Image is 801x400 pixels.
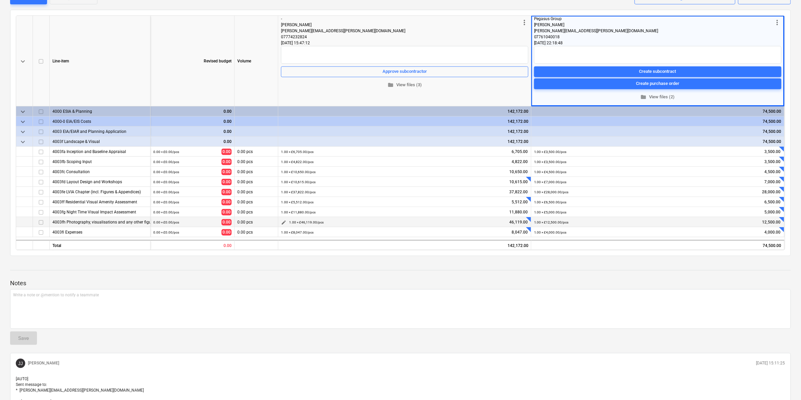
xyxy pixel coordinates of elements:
div: [PERSON_NAME] [281,22,520,28]
div: 74,500.00 [534,137,782,147]
small: 1.00 × £5,512.00 / pcs [281,200,314,204]
p: [PERSON_NAME] [28,360,59,366]
span: 10,650.00 [509,169,528,175]
div: 0.00 [151,240,235,250]
small: 1.00 × £28,000.00 / pcs [534,190,569,194]
span: 0.00 [222,209,232,215]
div: 0.00 pcs [235,227,278,237]
div: 0.00 pcs [235,177,278,187]
span: View files (3) [284,81,526,89]
div: 0.00 [153,116,232,127]
span: keyboard_arrow_down [19,108,27,116]
span: 0.00 [222,159,232,165]
div: 4003fd Layout Design and Workshops [52,177,148,187]
div: 07774232824 [281,34,520,40]
small: 1.00 × £4,500.00 / pcs [534,170,567,174]
span: 0.00 [222,149,232,155]
div: [DATE] 15:47:12 [281,40,528,46]
div: 0.00 pcs [235,217,278,227]
span: 11,880.00 [509,209,528,215]
div: 4000-0 EIA/EIS Costs [52,116,148,126]
span: 0.00 [222,199,232,205]
div: 4003f Landscape & Visual [52,137,148,146]
div: 142,172.00 [281,137,528,147]
small: 1.00 × £37,822.00 / pcs [281,190,316,194]
div: [DATE] 22:18:48 [534,40,782,46]
span: folder [641,94,647,100]
div: 142,172.00 [278,240,531,250]
span: 28,000.00 [762,189,782,195]
span: 5,000.00 [764,209,782,215]
span: [PERSON_NAME][EMAIL_ADDRESS][PERSON_NAME][DOMAIN_NAME] [534,29,658,33]
small: 0.00 × £0.00 / pcs [153,220,179,224]
span: 7,000.00 [764,179,782,185]
span: 10,615.00 [509,179,528,185]
div: 4003 EIA/EIAR and Planning Application [52,127,148,136]
div: 0.00 [153,106,232,116]
span: 6,500.00 [764,199,782,205]
div: 4003fg Night Time Visual Impact Assessment [52,207,148,217]
small: 0.00 × £0.00 / pcs [153,160,179,164]
span: more_vert [520,18,528,27]
span: 37,822.00 [509,189,528,195]
div: 4003fi Expenses [52,227,148,237]
small: 1.00 × £11,880.00 / pcs [281,210,316,214]
small: 1.00 × £4,822.00 / pcs [281,160,314,164]
div: Create purchase order [636,80,680,88]
div: Line-item [50,16,151,106]
button: View files (3) [281,80,528,90]
span: keyboard_arrow_down [19,138,27,146]
span: 46,119.00 [509,219,528,225]
div: 142,172.00 [281,106,528,116]
div: [PERSON_NAME] [534,22,773,28]
span: keyboard_arrow_down [19,128,27,136]
span: 0.00 [222,219,232,226]
div: 74,500.00 [534,116,782,127]
p: Notes [10,279,791,287]
span: edit [281,220,286,225]
div: 4003fc Consultation [52,167,148,177]
small: 1.00 × £46,119.00 / pcs [289,220,324,224]
div: 142,172.00 [281,127,528,137]
button: Approve subcontractor [281,66,528,77]
div: - [281,16,520,22]
small: 1.00 × £4,000.00 / pcs [534,231,567,234]
span: 4,822.00 [511,159,528,165]
div: 0.00 pcs [235,187,278,197]
span: JJ [18,361,23,366]
div: 4003fb Scoping Input [52,157,148,166]
small: 1.00 × £5,000.00 / pcs [534,210,567,214]
small: 1.00 × £10,650.00 / pcs [281,170,316,174]
small: 0.00 × £0.00 / pcs [153,170,179,174]
div: 0.00 pcs [235,157,278,167]
span: 3,500.00 [764,149,782,155]
span: 3,500.00 [764,159,782,165]
span: 0.00 [222,169,232,175]
span: 6,705.00 [511,149,528,155]
div: 0.00 pcs [235,197,278,207]
div: 0.00 [153,127,232,137]
div: 74,500.00 [534,106,782,116]
div: 4003fa Inception and Baseline Appraisal [52,147,148,156]
small: 1.00 × £3,500.00 / pcs [534,160,567,164]
div: 4000 ESIA & Planning [52,106,148,116]
div: 4003ff Residential Visual Amenity Assessment [52,197,148,207]
span: keyboard_arrow_down [19,57,27,65]
div: Volume [235,16,278,106]
span: folder [388,82,394,88]
small: 1.00 × £12,500.00 / pcs [534,220,569,224]
span: View files (2) [537,93,779,101]
span: 0.00 [222,179,232,185]
span: 0.00 [222,229,232,236]
small: 1.00 × £8,047.00 / pcs [281,231,314,234]
button: Create subcontract [534,66,782,77]
small: 0.00 × £0.00 / pcs [153,150,179,154]
small: 0.00 × £0.00 / pcs [153,210,179,214]
small: 1.00 × £7,000.00 / pcs [534,180,567,184]
small: 0.00 × £0.00 / pcs [153,200,179,204]
div: 74,500.00 [531,240,785,250]
span: keyboard_arrow_down [19,118,27,126]
p: [DATE] 15:11:25 [756,360,785,366]
div: Create subcontract [639,68,676,76]
div: Joanne Jack [16,359,25,368]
